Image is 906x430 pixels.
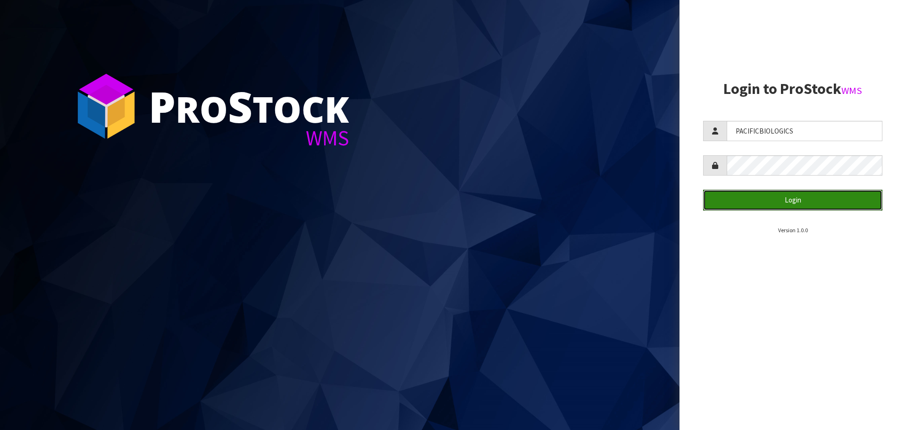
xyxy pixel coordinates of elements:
img: ProStock Cube [71,71,142,142]
small: Version 1.0.0 [778,227,808,234]
small: WMS [841,84,862,97]
span: S [228,77,252,135]
button: Login [703,190,882,210]
input: Username [727,121,882,141]
div: WMS [149,127,349,149]
h2: Login to ProStock [703,81,882,97]
div: ro tock [149,85,349,127]
span: P [149,77,176,135]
